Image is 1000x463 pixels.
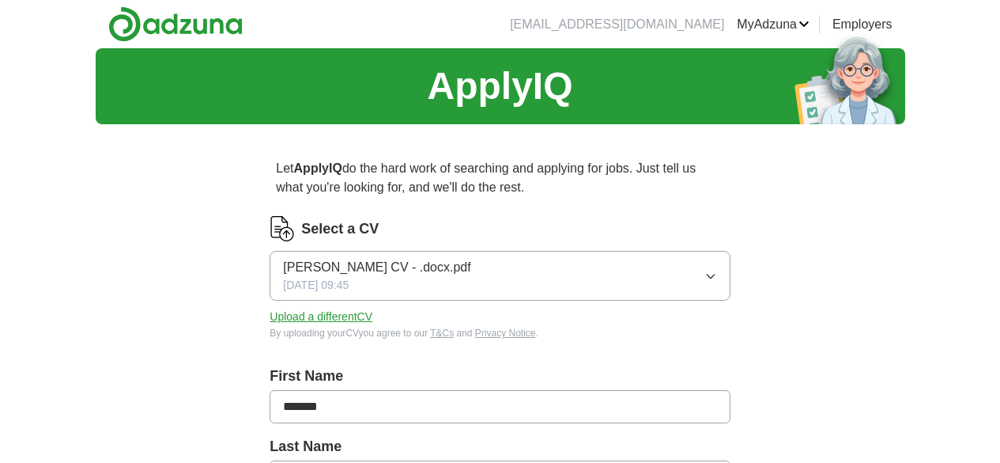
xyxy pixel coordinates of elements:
[270,309,372,325] button: Upload a differentCV
[737,15,809,34] a: MyAdzuna
[427,58,572,115] h1: ApplyIQ
[283,258,470,277] span: [PERSON_NAME] CV - .docx.pdf
[301,218,379,240] label: Select a CV
[270,366,730,387] label: First Name
[270,153,730,203] p: Let do the hard work of searching and applying for jobs. Just tell us what you're looking for, an...
[294,161,342,175] strong: ApplyIQ
[475,328,536,339] a: Privacy Notice
[283,277,349,294] span: [DATE] 09:45
[510,15,724,34] li: [EMAIL_ADDRESS][DOMAIN_NAME]
[270,326,730,340] div: By uploading your CV you agree to our and .
[270,436,730,457] label: Last Name
[108,6,243,42] img: Adzuna logo
[430,328,454,339] a: T&Cs
[270,251,730,301] button: [PERSON_NAME] CV - .docx.pdf[DATE] 09:45
[270,216,295,241] img: CV Icon
[832,15,892,34] a: Employers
